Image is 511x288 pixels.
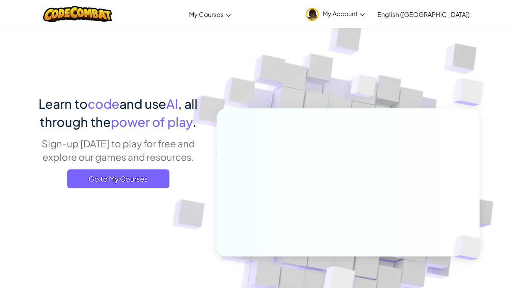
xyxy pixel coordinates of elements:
[306,8,319,21] img: avatar
[39,96,88,111] span: Learn to
[193,114,197,130] span: .
[185,4,235,25] a: My Courses
[377,10,470,19] span: English ([GEOGRAPHIC_DATA])
[373,4,474,25] a: English ([GEOGRAPHIC_DATA])
[441,219,500,277] img: Overlap cubes
[43,6,112,22] img: CodeCombat logo
[189,10,224,19] span: My Courses
[31,137,205,164] p: Sign-up [DATE] to play for free and explore our games and resources.
[437,59,505,126] img: Overlap cubes
[119,96,166,111] span: and use
[336,59,392,117] img: Overlap cubes
[67,169,169,188] a: Go to My Courses
[166,96,178,111] span: AI
[111,114,193,130] span: power of play
[323,9,365,18] span: My Account
[302,2,369,26] a: My Account
[88,96,119,111] span: code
